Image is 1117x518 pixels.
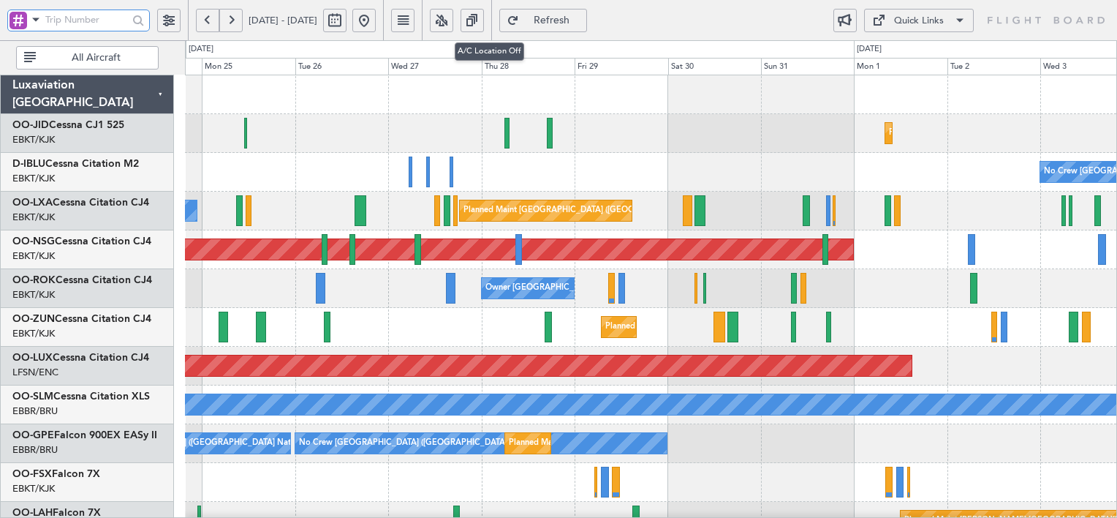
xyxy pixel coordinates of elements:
[12,236,55,247] span: OO-NSG
[12,236,151,247] a: OO-NSGCessna Citation CJ4
[67,432,311,454] div: No Crew [GEOGRAPHIC_DATA] ([GEOGRAPHIC_DATA] National)
[249,14,317,27] span: [DATE] - [DATE]
[463,200,728,222] div: Planned Maint [GEOGRAPHIC_DATA] ([GEOGRAPHIC_DATA] National)
[12,469,100,479] a: OO-FSXFalcon 7X
[864,9,974,32] button: Quick Links
[12,249,55,263] a: EBKT/KJK
[761,58,854,75] div: Sun 31
[668,58,761,75] div: Sat 30
[12,443,58,457] a: EBBR/BRU
[12,391,53,402] span: OO-SLM
[12,482,55,495] a: EBKT/KJK
[12,133,55,146] a: EBKT/KJK
[12,430,157,440] a: OO-GPEFalcon 900EX EASy II
[947,58,1040,75] div: Tue 2
[12,159,45,169] span: D-IBLU
[522,15,582,26] span: Refresh
[12,198,53,208] span: OO-LXA
[12,275,152,285] a: OO-ROKCessna Citation CJ4
[12,405,58,418] a: EBBR/BRU
[12,366,58,379] a: LFSN/ENC
[605,316,776,338] div: Planned Maint Kortrijk-[GEOGRAPHIC_DATA]
[509,432,773,454] div: Planned Maint [GEOGRAPHIC_DATA] ([GEOGRAPHIC_DATA] National)
[16,46,159,70] button: All Aircraft
[485,277,683,299] div: Owner [GEOGRAPHIC_DATA]-[GEOGRAPHIC_DATA]
[12,172,55,185] a: EBKT/KJK
[12,120,124,130] a: OO-JIDCessna CJ1 525
[202,58,295,75] div: Mon 25
[12,288,55,301] a: EBKT/KJK
[295,58,388,75] div: Tue 26
[499,9,587,32] button: Refresh
[854,58,947,75] div: Mon 1
[12,508,53,518] span: OO-LAH
[12,353,149,363] a: OO-LUXCessna Citation CJ4
[12,391,150,402] a: OO-SLMCessna Citation XLS
[857,43,882,56] div: [DATE]
[12,327,55,340] a: EBKT/KJK
[12,314,55,324] span: OO-ZUN
[12,508,101,518] a: OO-LAHFalcon 7X
[12,275,56,285] span: OO-ROK
[12,469,52,479] span: OO-FSX
[12,159,139,169] a: D-IBLUCessna Citation M2
[12,120,49,130] span: OO-JID
[39,53,154,63] span: All Aircraft
[45,9,128,31] input: Trip Number
[299,432,544,454] div: No Crew [GEOGRAPHIC_DATA] ([GEOGRAPHIC_DATA] National)
[388,58,481,75] div: Wed 27
[889,122,1059,144] div: Planned Maint Kortrijk-[GEOGRAPHIC_DATA]
[12,211,55,224] a: EBKT/KJK
[12,430,54,440] span: OO-GPE
[12,314,151,324] a: OO-ZUNCessna Citation CJ4
[189,43,213,56] div: [DATE]
[12,353,53,363] span: OO-LUX
[12,198,149,208] a: OO-LXACessna Citation CJ4
[894,14,944,29] div: Quick Links
[455,42,524,61] div: A/C Location Off
[575,58,667,75] div: Fri 29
